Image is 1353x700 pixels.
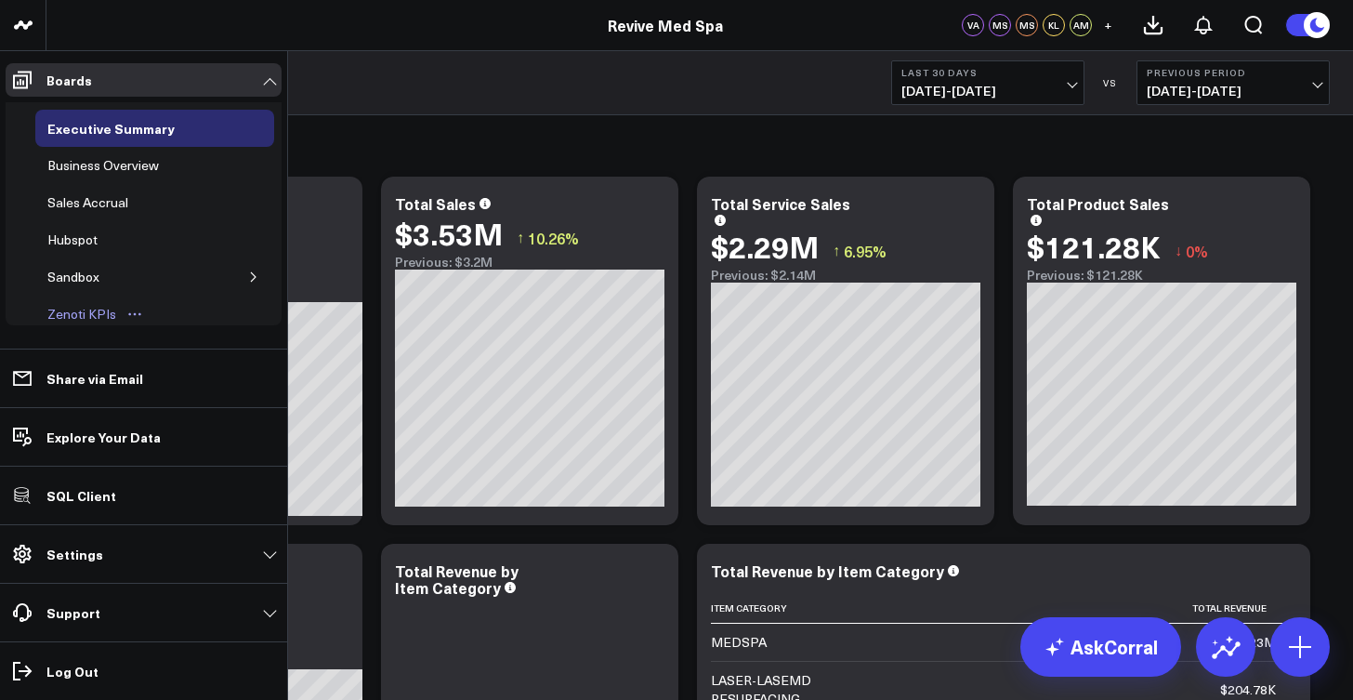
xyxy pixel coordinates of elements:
span: ↑ [517,226,524,250]
div: MS [989,14,1011,36]
div: Total Revenue by Item Category [711,561,944,581]
button: Previous Period[DATE]-[DATE] [1136,60,1330,105]
div: Previous: $3.2M [395,255,664,270]
span: 0% [1186,241,1208,261]
div: MEDSPA [711,633,767,652]
div: VA [962,14,984,36]
div: Business Overview [43,154,164,177]
div: $3.53M [395,217,503,250]
div: Total Revenue by Item Category [395,561,519,598]
button: + [1097,14,1119,36]
div: Executive Summary [43,117,179,139]
b: Last 30 Days [901,67,1074,78]
span: + [1104,19,1112,32]
a: SandboxOpen board menu [35,258,139,296]
div: AM [1070,14,1092,36]
button: Open board menu [121,307,149,322]
p: Settings [46,547,103,561]
div: Previous: $2.14M [711,268,980,283]
span: [DATE] - [DATE] [901,84,1074,99]
div: Total Service Sales [711,193,850,214]
div: $2.29M [711,230,819,263]
div: MS [1016,14,1038,36]
p: Log Out [46,664,99,679]
a: SQL Client [6,479,282,512]
a: Executive SummaryOpen board menu [35,110,215,147]
div: VS [1094,77,1127,88]
span: ↑ [833,239,840,263]
div: Zenoti KPIs [43,303,121,325]
span: [DATE] - [DATE] [1147,84,1320,99]
div: Total Sales [395,193,476,214]
p: Explore Your Data [46,429,161,444]
a: AskCorral [1020,617,1181,677]
div: $204.78K [1220,680,1276,699]
div: Previous: $121.28K [1027,268,1296,283]
p: Share via Email [46,371,143,386]
a: Zenoti KPIsOpen board menu [35,296,156,333]
th: Total Revenue [897,593,1293,624]
div: Sandbox [43,266,104,288]
p: SQL Client [46,488,116,503]
span: 10.26% [528,228,579,248]
div: Hubspot [43,229,102,251]
span: 6.95% [844,241,887,261]
b: Previous Period [1147,67,1320,78]
a: Business OverviewOpen board menu [35,147,199,184]
th: Item Category [711,593,897,624]
span: ↓ [1175,239,1182,263]
div: Sales Accrual [43,192,133,214]
a: Sales AccrualOpen board menu [35,184,168,221]
p: Boards [46,73,92,87]
p: Support [46,605,100,620]
a: Log Out [6,654,282,688]
button: Last 30 Days[DATE]-[DATE] [891,60,1084,105]
a: HubspotOpen board menu [35,221,138,258]
a: Revive Med Spa [608,15,723,35]
div: KL [1043,14,1065,36]
div: $121.28K [1027,230,1161,263]
div: Total Product Sales [1027,193,1169,214]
